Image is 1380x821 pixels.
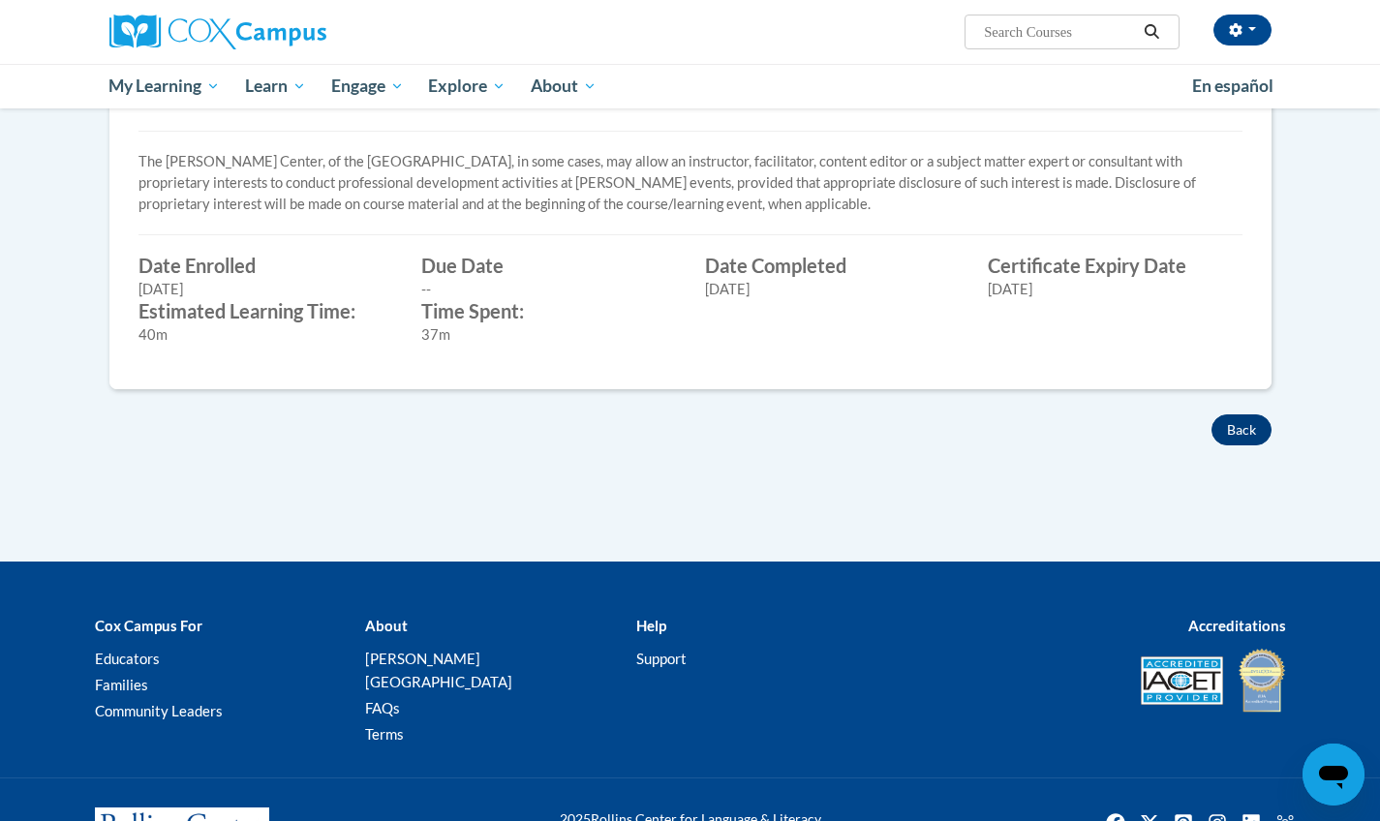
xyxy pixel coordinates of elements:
span: Learn [245,75,306,98]
span: About [531,75,597,98]
a: Families [95,676,148,693]
div: -- [421,279,676,300]
img: Accredited IACET® Provider [1141,656,1223,705]
input: Search Courses [982,20,1137,44]
span: Engage [331,75,404,98]
label: Date Completed [705,255,960,276]
label: Time Spent: [421,300,676,321]
span: My Learning [108,75,220,98]
a: FAQs [365,699,400,716]
a: About [518,64,609,108]
div: [DATE] [988,279,1242,300]
a: Engage [319,64,416,108]
b: Cox Campus For [95,617,202,634]
a: En español [1180,66,1286,106]
div: [DATE] [705,279,960,300]
div: [DATE] [138,279,393,300]
div: 37m [421,324,676,346]
b: Help [636,617,666,634]
a: My Learning [97,64,233,108]
a: Learn [232,64,319,108]
div: Main menu [80,64,1301,108]
label: Date Enrolled [138,255,393,276]
a: Educators [95,650,160,667]
button: Back [1211,414,1272,445]
iframe: Button to launch messaging window [1303,744,1365,806]
a: Terms [365,725,404,743]
img: IDA® Accredited [1238,647,1286,715]
button: Search [1137,20,1166,44]
a: Cox Campus [109,15,477,49]
b: About [365,617,408,634]
a: Community Leaders [95,702,223,719]
span: En español [1192,76,1273,96]
p: The [PERSON_NAME] Center, of the [GEOGRAPHIC_DATA], in some cases, may allow an instructor, facil... [138,151,1242,215]
img: Cox Campus [109,15,326,49]
b: Accreditations [1188,617,1286,634]
button: Account Settings [1213,15,1272,46]
a: Explore [415,64,518,108]
a: [PERSON_NAME][GEOGRAPHIC_DATA] [365,650,512,690]
label: Estimated Learning Time: [138,300,393,321]
label: Certificate Expiry Date [988,255,1242,276]
div: 40m [138,324,393,346]
a: Support [636,650,687,667]
label: Due Date [421,255,676,276]
span: Explore [428,75,506,98]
